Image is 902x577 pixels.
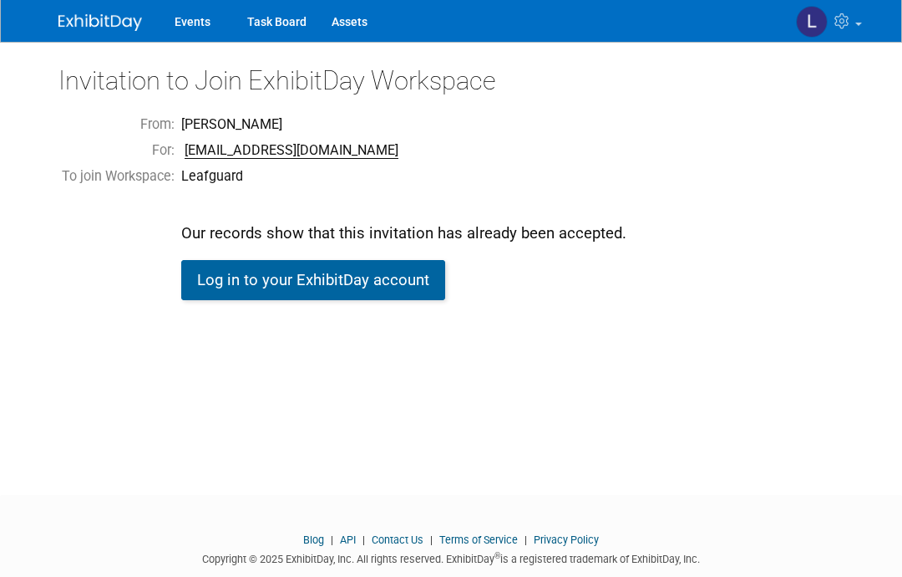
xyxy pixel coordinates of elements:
a: API [340,534,356,546]
td: Leafguard [178,164,630,190]
span: | [358,534,369,546]
a: Privacy Policy [534,534,599,546]
td: To join Workspace: [58,164,178,190]
div: Our records show that this invitation has already been accepted. [181,193,626,244]
a: Contact Us [372,534,423,546]
td: From: [58,112,178,138]
img: ExhibitDay [58,14,142,31]
td: For: [58,138,178,164]
h2: Invitation to Join ExhibitDay Workspace [58,67,844,95]
sup: ® [494,551,500,560]
span: | [520,534,531,546]
a: Terms of Service [439,534,518,546]
span: | [426,534,437,546]
img: Lovell Fields [796,6,828,38]
a: Blog [303,534,324,546]
span: | [327,534,337,546]
a: Log in to your ExhibitDay account [181,260,445,300]
td: [PERSON_NAME] [178,112,630,138]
